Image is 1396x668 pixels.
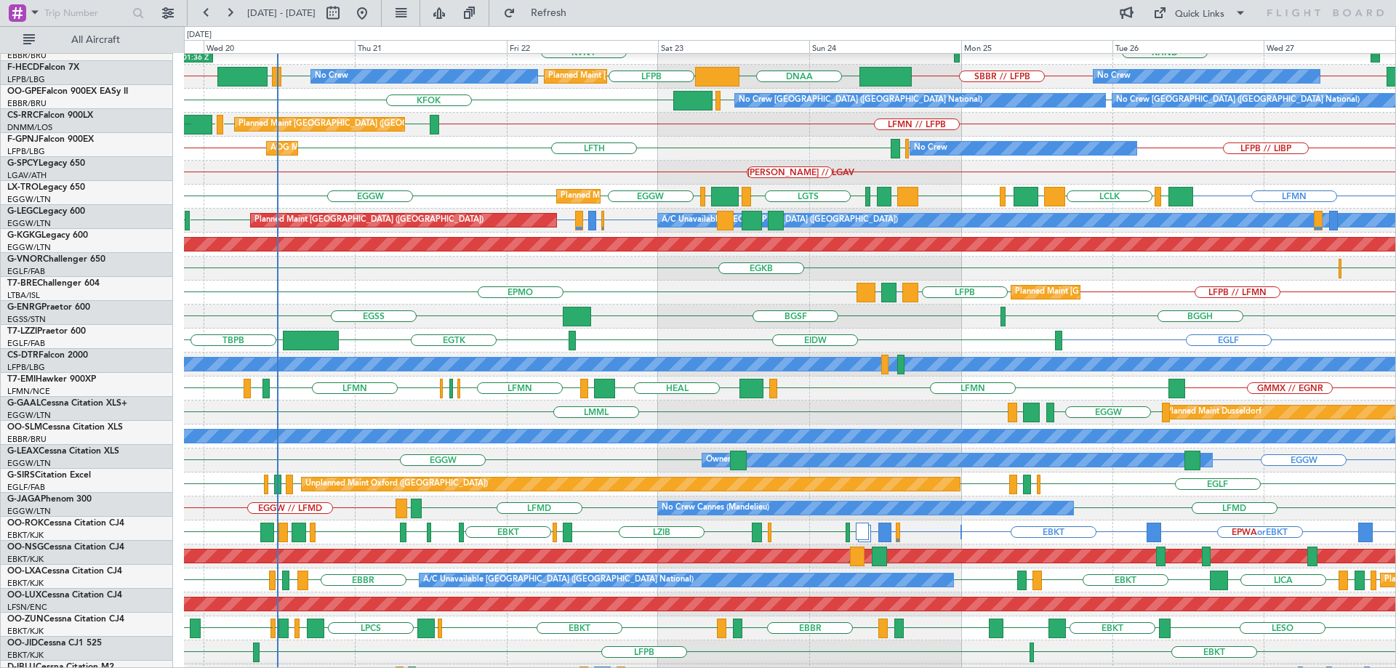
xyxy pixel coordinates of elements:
[1097,65,1131,87] div: No Crew
[497,1,584,25] button: Refresh
[7,423,123,432] a: OO-SLMCessna Citation XLS
[7,327,37,336] span: T7-LZZI
[7,602,47,613] a: LFSN/ENC
[7,183,85,192] a: LX-TROLegacy 650
[739,89,982,111] div: No Crew [GEOGRAPHIC_DATA] ([GEOGRAPHIC_DATA] National)
[7,87,41,96] span: OO-GPE
[7,170,47,181] a: LGAV/ATH
[7,255,43,264] span: G-VNOR
[7,135,94,144] a: F-GPNJFalcon 900EX
[1112,40,1264,53] div: Tue 26
[177,53,209,63] div: 01:36 Z
[7,375,96,384] a: T7-EMIHawker 900XP
[7,626,44,637] a: EBKT/KJK
[7,591,41,600] span: OO-LUX
[7,375,36,384] span: T7-EMI
[7,447,119,456] a: G-LEAXCessna Citation XLS
[7,650,44,661] a: EBKT/KJK
[7,194,51,205] a: EGGW/LTN
[7,362,45,373] a: LFPB/LBG
[7,135,39,144] span: F-GPNJ
[7,207,85,216] a: G-LEGCLegacy 600
[7,231,41,240] span: G-KGKG
[7,111,39,120] span: CS-RRC
[7,482,45,493] a: EGLF/FAB
[561,185,790,207] div: Planned Maint [GEOGRAPHIC_DATA] ([GEOGRAPHIC_DATA])
[7,506,51,517] a: EGGW/LTN
[7,434,47,445] a: EBBR/BRU
[7,543,124,552] a: OO-NSGCessna Citation CJ4
[38,35,153,45] span: All Aircraft
[7,567,41,576] span: OO-LXA
[7,615,124,624] a: OO-ZUNCessna Citation CJ4
[7,386,50,397] a: LFMN/NCE
[7,399,41,408] span: G-GAAL
[7,519,124,528] a: OO-ROKCessna Citation CJ4
[7,111,93,120] a: CS-RRCFalcon 900LX
[7,471,35,480] span: G-SIRS
[7,338,45,349] a: EGLF/FAB
[238,113,468,135] div: Planned Maint [GEOGRAPHIC_DATA] ([GEOGRAPHIC_DATA])
[1166,401,1261,423] div: Planned Maint Dusseldorf
[1175,7,1224,22] div: Quick Links
[658,40,809,53] div: Sat 23
[270,137,516,159] div: AOG Maint Hyères ([GEOGRAPHIC_DATA]-[GEOGRAPHIC_DATA])
[7,591,122,600] a: OO-LUXCessna Citation CJ4
[662,497,769,519] div: No Crew Cannes (Mandelieu)
[7,122,52,133] a: DNMM/LOS
[7,290,40,301] a: LTBA/ISL
[7,567,122,576] a: OO-LXACessna Citation CJ4
[7,207,39,216] span: G-LEGC
[1015,281,1244,303] div: Planned Maint [GEOGRAPHIC_DATA] ([GEOGRAPHIC_DATA])
[7,63,79,72] a: F-HECDFalcon 7X
[7,554,44,565] a: EBKT/KJK
[7,639,102,648] a: OO-JIDCessna CJ1 525
[7,471,91,480] a: G-SIRSCitation Excel
[7,495,41,504] span: G-JAGA
[355,40,506,53] div: Thu 21
[7,63,39,72] span: F-HECD
[7,327,86,336] a: T7-LZZIPraetor 600
[7,530,44,541] a: EBKT/KJK
[7,519,44,528] span: OO-ROK
[7,578,44,589] a: EBKT/KJK
[7,458,51,469] a: EGGW/LTN
[44,2,128,24] input: Trip Number
[7,615,44,624] span: OO-ZUN
[7,231,88,240] a: G-KGKGLegacy 600
[16,28,158,52] button: All Aircraft
[7,351,88,360] a: CS-DTRFalcon 2000
[7,183,39,192] span: LX-TRO
[7,279,100,288] a: T7-BREChallenger 604
[7,87,128,96] a: OO-GPEFalcon 900EX EASy II
[247,7,316,20] span: [DATE] - [DATE]
[1116,89,1360,111] div: No Crew [GEOGRAPHIC_DATA] ([GEOGRAPHIC_DATA] National)
[7,351,39,360] span: CS-DTR
[7,98,47,109] a: EBBR/BRU
[7,639,38,648] span: OO-JID
[809,40,960,53] div: Sun 24
[7,543,44,552] span: OO-NSG
[7,159,39,168] span: G-SPCY
[204,40,355,53] div: Wed 20
[7,242,51,253] a: EGGW/LTN
[187,29,212,41] div: [DATE]
[423,569,694,591] div: A/C Unavailable [GEOGRAPHIC_DATA] ([GEOGRAPHIC_DATA] National)
[7,50,47,61] a: EBBR/BRU
[914,137,947,159] div: No Crew
[7,146,45,157] a: LFPB/LBG
[507,40,658,53] div: Fri 22
[518,8,579,18] span: Refresh
[706,449,731,471] div: Owner
[7,447,39,456] span: G-LEAX
[7,399,127,408] a: G-GAALCessna Citation XLS+
[305,473,488,495] div: Unplanned Maint Oxford ([GEOGRAPHIC_DATA])
[7,74,45,85] a: LFPB/LBG
[7,159,85,168] a: G-SPCYLegacy 650
[7,255,105,264] a: G-VNORChallenger 650
[315,65,348,87] div: No Crew
[548,65,777,87] div: Planned Maint [GEOGRAPHIC_DATA] ([GEOGRAPHIC_DATA])
[7,266,45,277] a: EGLF/FAB
[662,209,898,231] div: A/C Unavailable [GEOGRAPHIC_DATA] ([GEOGRAPHIC_DATA])
[1146,1,1253,25] button: Quick Links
